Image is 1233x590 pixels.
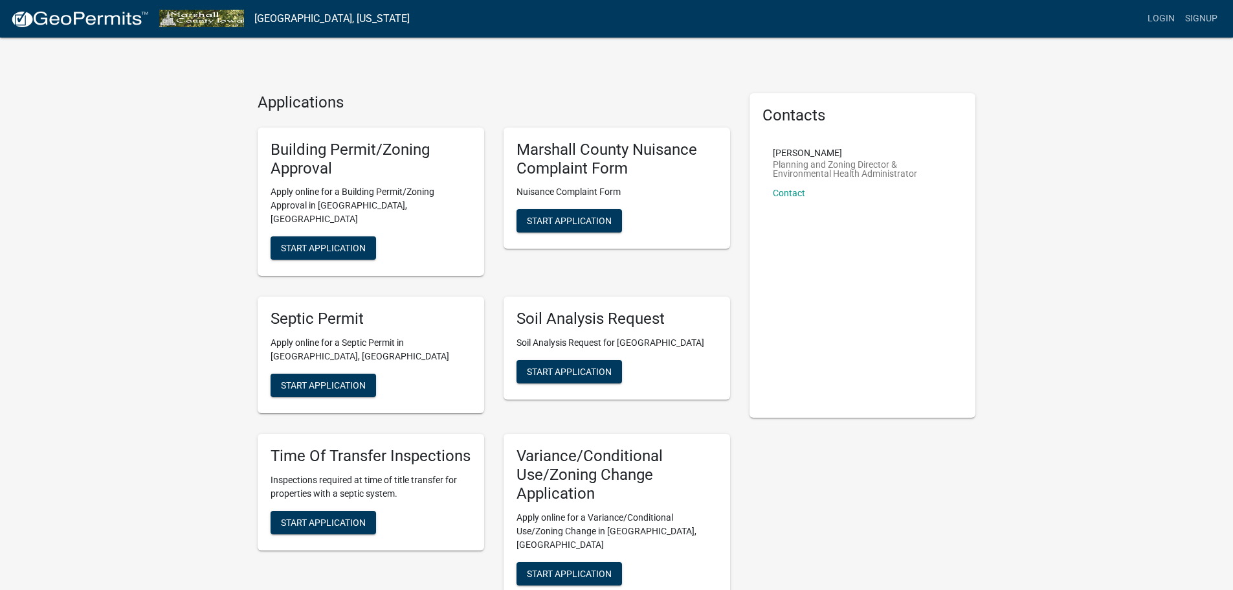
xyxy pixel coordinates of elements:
a: Login [1142,6,1180,31]
span: Start Application [527,367,612,377]
span: Start Application [281,243,366,253]
p: Apply online for a Septic Permit in [GEOGRAPHIC_DATA], [GEOGRAPHIC_DATA] [271,336,471,363]
button: Start Application [517,562,622,585]
h5: Building Permit/Zoning Approval [271,141,471,178]
h5: Time Of Transfer Inspections [271,447,471,466]
p: Nuisance Complaint Form [517,185,717,199]
button: Start Application [271,236,376,260]
span: Start Application [281,380,366,391]
p: Inspections required at time of title transfer for properties with a septic system. [271,473,471,501]
h5: Soil Analysis Request [517,310,717,328]
span: Start Application [527,568,612,578]
h5: Marshall County Nuisance Complaint Form [517,141,717,178]
a: [GEOGRAPHIC_DATA], [US_STATE] [254,8,410,30]
p: Soil Analysis Request for [GEOGRAPHIC_DATA] [517,336,717,350]
p: Apply online for a Building Permit/Zoning Approval in [GEOGRAPHIC_DATA], [GEOGRAPHIC_DATA] [271,185,471,226]
a: Contact [773,188,805,198]
button: Start Application [271,374,376,397]
a: Signup [1180,6,1223,31]
h5: Septic Permit [271,310,471,328]
span: Start Application [281,517,366,527]
button: Start Application [517,360,622,383]
span: Start Application [527,216,612,226]
h5: Contacts [762,106,963,125]
button: Start Application [271,511,376,534]
p: [PERSON_NAME] [773,148,953,157]
button: Start Application [517,209,622,233]
img: Marshall County, Iowa [159,10,244,27]
h5: Variance/Conditional Use/Zoning Change Application [517,447,717,503]
h4: Applications [258,93,730,112]
p: Planning and Zoning Director & Environmental Health Administrator [773,160,953,178]
p: Apply online for a Variance/Conditional Use/Zoning Change in [GEOGRAPHIC_DATA], [GEOGRAPHIC_DATA] [517,511,717,552]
